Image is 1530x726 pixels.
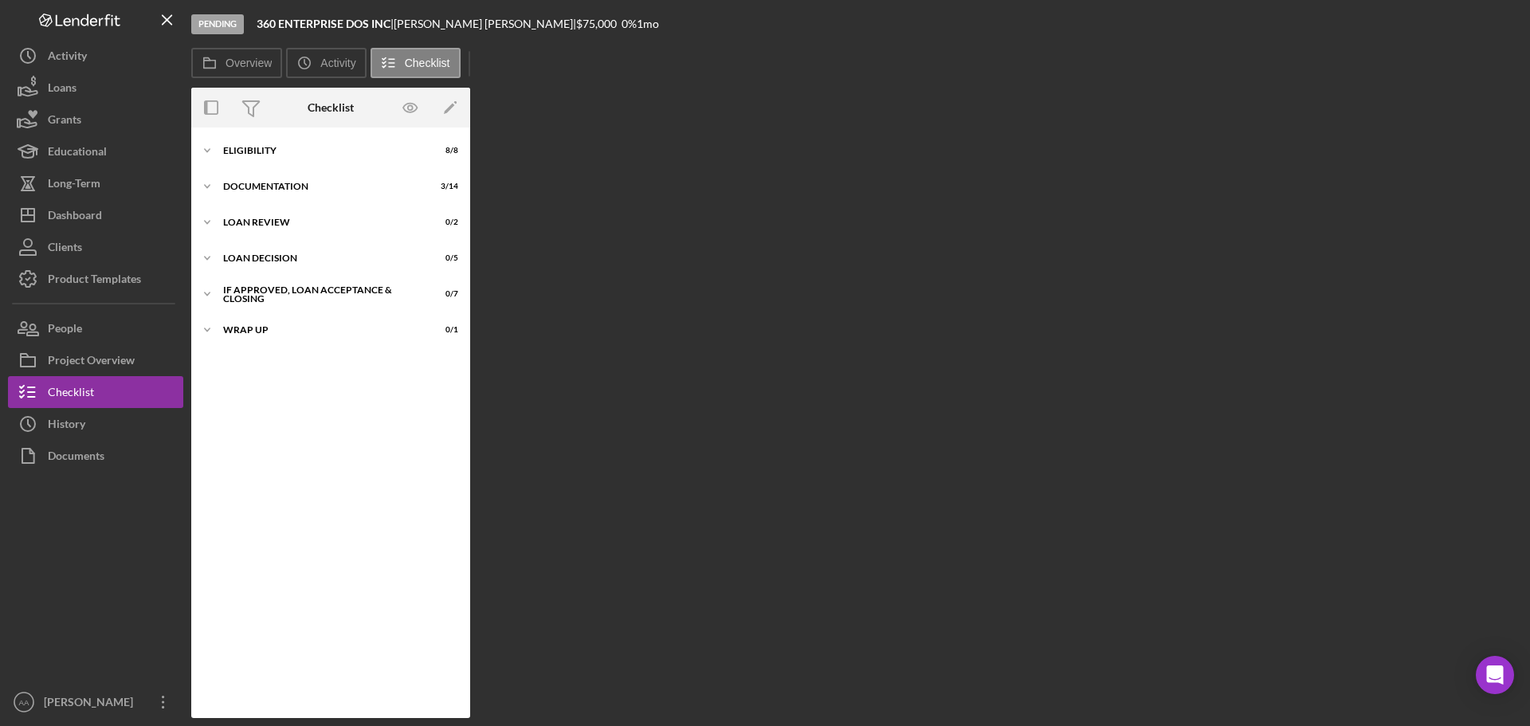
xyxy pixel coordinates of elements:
[405,57,450,69] label: Checklist
[48,344,135,380] div: Project Overview
[223,218,418,227] div: Loan review
[8,440,183,472] button: Documents
[191,48,282,78] button: Overview
[48,408,85,444] div: History
[8,312,183,344] button: People
[8,344,183,376] button: Project Overview
[257,17,390,30] b: 360 ENTERPRISE DOS INC
[48,312,82,348] div: People
[286,48,366,78] button: Activity
[48,376,94,412] div: Checklist
[8,167,183,199] button: Long-Term
[430,182,458,191] div: 3 / 14
[223,182,418,191] div: Documentation
[8,263,183,295] button: Product Templates
[19,698,29,707] text: AA
[430,289,458,299] div: 0 / 7
[48,231,82,267] div: Clients
[8,686,183,718] button: AA[PERSON_NAME]
[320,57,355,69] label: Activity
[40,686,143,722] div: [PERSON_NAME]
[48,40,87,76] div: Activity
[223,285,418,304] div: If approved, loan acceptance & closing
[223,253,418,263] div: Loan Decision
[1476,656,1514,694] div: Open Intercom Messenger
[430,218,458,227] div: 0 / 2
[430,146,458,155] div: 8 / 8
[308,101,354,114] div: Checklist
[394,18,576,30] div: [PERSON_NAME] [PERSON_NAME] |
[8,40,183,72] button: Activity
[8,72,183,104] button: Loans
[48,440,104,476] div: Documents
[223,146,418,155] div: Eligibility
[8,104,183,135] button: Grants
[8,135,183,167] button: Educational
[8,231,183,263] button: Clients
[8,199,183,231] button: Dashboard
[576,17,617,30] span: $75,000
[223,325,418,335] div: Wrap up
[8,408,183,440] button: History
[48,72,76,108] div: Loans
[48,104,81,139] div: Grants
[48,199,102,235] div: Dashboard
[48,135,107,171] div: Educational
[48,167,100,203] div: Long-Term
[191,14,244,34] div: Pending
[430,325,458,335] div: 0 / 1
[371,48,461,78] button: Checklist
[257,18,394,30] div: |
[8,376,183,408] button: Checklist
[637,18,659,30] div: 1 mo
[48,263,141,299] div: Product Templates
[622,18,637,30] div: 0 %
[430,253,458,263] div: 0 / 5
[226,57,272,69] label: Overview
